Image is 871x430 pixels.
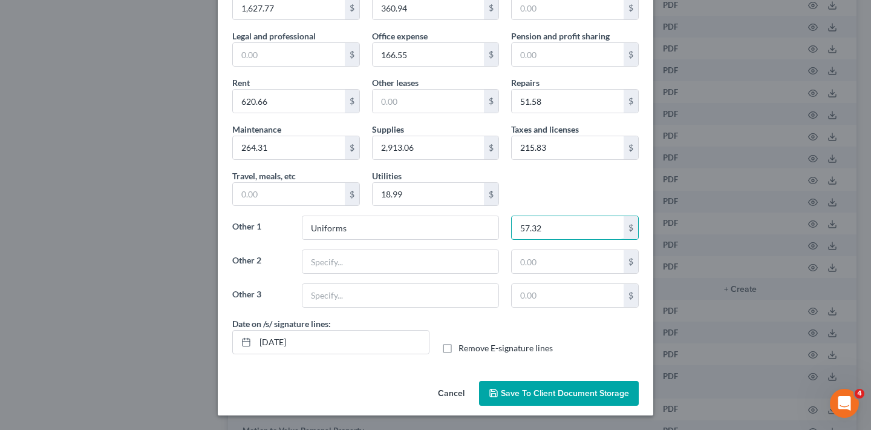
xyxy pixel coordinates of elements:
[501,388,629,399] span: Save to Client Document Storage
[511,123,579,136] label: Taxes and licenses
[512,250,624,273] input: 0.00
[624,136,638,159] div: $
[624,284,638,307] div: $
[511,30,610,42] label: Pension and profit sharing
[373,43,484,66] input: 0.00
[624,90,638,113] div: $
[232,317,331,330] label: Date on /s/ signature lines:
[233,183,345,206] input: 0.00
[233,136,345,159] input: 0.00
[302,216,498,239] input: Specify...
[302,284,498,307] input: Specify...
[484,43,498,66] div: $
[373,90,484,113] input: 0.00
[372,30,428,42] label: Office expense
[232,123,281,136] label: Maintenance
[226,283,296,317] label: Other 3
[512,284,624,307] input: 0.00
[345,90,359,113] div: $
[232,30,316,42] label: Legal and professional
[624,43,638,66] div: $
[233,43,345,66] input: 0.00
[458,343,553,353] span: Remove E-signature lines
[511,76,540,89] label: Repairs
[484,183,498,206] div: $
[345,136,359,159] div: $
[512,216,624,239] input: 0.00
[226,250,296,283] label: Other 2
[484,136,498,159] div: $
[345,43,359,66] div: $
[372,76,419,89] label: Other leases
[372,123,404,136] label: Supplies
[232,170,296,182] label: Travel, meals, etc
[624,216,638,239] div: $
[855,389,864,399] span: 4
[484,90,498,113] div: $
[233,90,345,113] input: 0.00
[479,381,639,406] button: Save to Client Document Storage
[255,331,429,354] input: MM/DD/YYYY
[302,250,498,273] input: Specify...
[830,389,859,418] iframe: Intercom live chat
[232,76,250,89] label: Rent
[372,170,402,182] label: Utilities
[624,250,638,273] div: $
[373,183,484,206] input: 0.00
[345,183,359,206] div: $
[226,216,296,250] label: Other 1
[512,136,624,159] input: 0.00
[428,382,474,406] button: Cancel
[512,90,624,113] input: 0.00
[512,43,624,66] input: 0.00
[373,136,484,159] input: 0.00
